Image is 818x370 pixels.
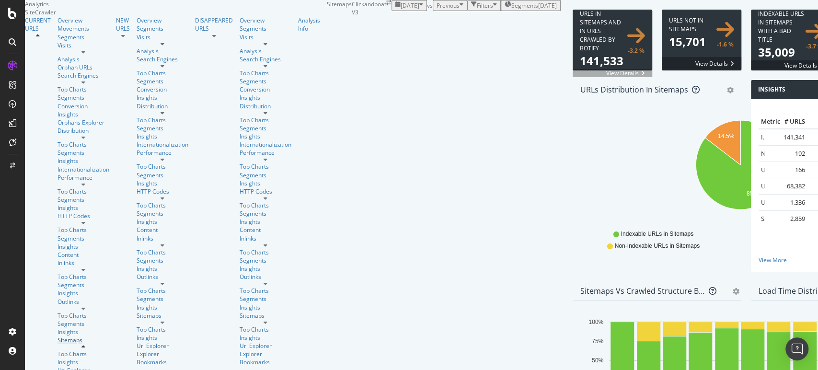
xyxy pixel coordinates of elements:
[240,312,291,320] div: Sitemaps
[137,187,188,196] div: HTTP Codes
[240,201,291,209] div: Top Charts
[137,287,188,295] a: Top Charts
[240,234,291,243] div: Inlinks
[58,187,109,196] div: Top Charts
[137,209,188,218] a: Segments
[137,226,188,234] a: Content
[240,47,291,55] a: Analysis
[58,127,109,135] a: Distribution
[727,87,734,93] div: gear
[240,171,291,179] div: Segments
[137,325,188,334] a: Top Charts
[137,248,188,256] a: Top Charts
[137,342,188,350] div: Url Explorer
[137,124,188,132] div: Segments
[58,350,109,358] div: Top Charts
[240,55,291,63] div: Search Engines
[240,342,291,350] a: Url Explorer
[137,47,188,55] div: Analysis
[137,295,188,303] div: Segments
[240,325,291,334] a: Top Charts
[58,196,109,204] a: Segments
[240,85,291,93] a: Conversion
[137,132,188,140] a: Insights
[137,102,188,110] a: Distribution
[58,173,109,182] a: Performance
[240,248,291,256] a: Top Charts
[240,16,291,24] a: Overview
[137,77,188,85] div: Segments
[240,273,291,281] a: Outlinks
[240,226,291,234] a: Content
[137,334,188,342] div: Insights
[58,328,109,336] a: Insights
[137,149,188,157] a: Performance
[137,85,188,93] a: Conversion
[477,1,493,10] div: Filters
[240,334,291,342] div: Insights
[599,69,652,77] span: View Details
[58,149,109,157] a: Segments
[58,212,109,220] a: HTTP Codes
[58,157,109,165] a: Insights
[137,93,188,102] a: Insights
[58,289,109,297] a: Insights
[137,350,188,366] div: Explorer Bookmarks
[240,77,291,85] div: Segments
[58,234,109,243] div: Segments
[240,209,291,218] div: Segments
[137,265,188,273] div: Insights
[240,93,291,102] a: Insights
[240,69,291,77] a: Top Charts
[769,115,807,129] th: # URLS
[240,132,291,140] a: Insights
[137,162,188,171] a: Top Charts
[137,33,188,41] div: Visits
[25,16,51,33] a: CURRENT URLS
[58,85,109,93] a: Top Charts
[240,33,291,41] a: Visits
[58,140,109,149] a: Top Charts
[137,69,188,77] div: Top Charts
[240,140,291,149] div: Internationalization
[137,16,188,24] a: Overview
[58,243,109,251] a: Insights
[137,140,188,149] a: Internationalization
[137,116,188,124] a: Top Charts
[240,187,291,196] a: HTTP Codes
[240,218,291,226] a: Insights
[58,226,109,234] div: Top Charts
[58,71,109,80] a: Search Engines
[427,1,433,10] span: vs
[58,251,109,259] a: Content
[116,16,130,33] div: NEW URLS
[137,171,188,179] a: Segments
[58,41,109,49] div: Visits
[58,110,109,118] div: Insights
[758,85,785,94] h4: Insights
[58,55,109,63] a: Analysis
[240,287,291,295] a: Top Charts
[58,298,109,306] a: Outlinks
[718,133,734,139] text: 14.5%
[137,273,188,281] div: Outlinks
[58,24,109,33] div: Movements
[137,218,188,226] div: Insights
[58,102,109,110] a: Conversion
